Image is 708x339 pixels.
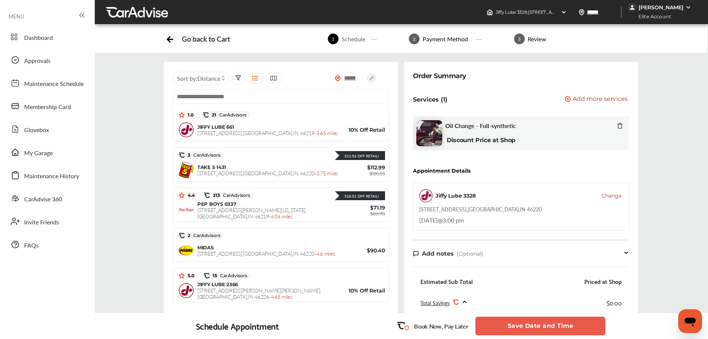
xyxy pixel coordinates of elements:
[340,164,385,171] span: $112.99
[197,124,234,130] span: JIFFY LUBE 661
[185,233,220,239] span: 2
[197,281,238,287] span: JIFFY LUBE 2366
[487,9,493,15] img: header-home-logo.8d720a4f.svg
[197,250,335,257] span: [STREET_ADDRESS] , [GEOGRAPHIC_DATA] , IN 46220 -
[24,195,62,204] span: CarAdvise 360
[420,278,473,285] div: Estimated Sub Total
[7,119,87,139] a: Glovebox
[7,27,87,47] a: Dashboard
[210,192,250,198] span: 213
[197,206,307,220] span: [STREET_ADDRESS][PERSON_NAME][US_STATE] , [GEOGRAPHIC_DATA] , IN 46219 -
[24,125,49,135] span: Glovebox
[24,79,84,89] span: Maintenance Schedule
[685,4,691,10] img: WGsFRI8htEPBVLJbROoPRyZpYNWhNONpIPPETTm6eUC0GeLEiAAAAAElFTkSuQmCC
[7,235,87,254] a: FAQs
[197,169,338,177] span: [STREET_ADDRESS] , [GEOGRAPHIC_DATA] , IN 46220 -
[179,273,185,279] img: star_icon.59ea9307.svg
[341,194,379,199] div: $18.51 Off Retail!
[179,192,185,198] img: star_icon.59ea9307.svg
[179,122,194,137] img: logo-jiffylube.png
[7,189,87,208] a: CarAdvise 360
[197,164,226,170] span: TAKE 5 1431
[196,321,279,331] div: Schedule Appointment
[514,33,525,44] span: 3
[370,211,385,217] span: $89.70
[197,129,338,137] span: [STREET_ADDRESS] , [GEOGRAPHIC_DATA] , IN 46219 -
[316,129,338,137] span: 3.65 miles
[369,171,385,176] span: $126.55
[639,4,683,11] div: [PERSON_NAME]
[335,75,341,81] img: location_vector_orange.38f05af8.svg
[316,169,338,177] span: 3.75 miles
[438,216,443,224] span: @
[565,96,629,103] a: Add more services
[419,189,433,202] img: logo-jiffylube.png
[185,192,195,198] span: 4.4
[340,287,385,294] span: 10% Off Retail
[419,205,542,213] div: [STREET_ADDRESS] , [GEOGRAPHIC_DATA] , IN 46220
[9,13,24,19] span: MENU
[182,35,230,43] div: Go back to Cart
[443,216,464,224] span: 3:00 pm
[24,148,53,158] span: My Garage
[185,273,194,279] span: 5.0
[457,250,483,257] span: (Optional)
[177,74,220,83] span: Sort by :
[271,293,292,300] span: 4.65 miles
[419,216,438,224] span: [DATE]
[584,278,622,285] div: Priced at Shop
[204,192,210,198] img: caradvise_icon.5c74104a.svg
[7,50,87,70] a: Approvals
[409,33,420,44] span: 2
[414,322,468,330] p: Book Now, Pay Later
[628,3,637,12] img: jVpblrzwTbfkPYzPPzSLxeg0AAAAASUVORK5CYII=
[220,193,250,198] span: CarAdvisors
[197,244,214,250] span: MIDAS
[179,162,194,178] img: logo-take5.png
[525,35,549,43] div: Review
[413,96,447,103] p: Services (1)
[24,172,79,181] span: Maintenance History
[179,152,185,158] img: caradvise_icon.5c74104a.svg
[217,273,247,278] span: CarAdvisors
[579,9,585,15] img: location_vector.a44bc228.svg
[340,247,385,254] span: $90.40
[179,283,194,298] img: logo-jiffylube.png
[204,273,210,279] img: caradvise_icon.5c74104a.svg
[340,204,385,211] span: $71.19
[328,33,339,44] span: 1
[24,102,71,112] span: Membership Card
[216,112,246,118] span: CarAdvisors
[185,152,220,158] span: 3
[24,56,51,66] span: Approvals
[179,246,194,255] img: Midas+Logo_RGB.png
[436,192,476,199] div: Jiffy Lube 3328
[197,74,220,83] span: Distance
[561,9,567,15] img: header-down-arrow.9dd2ce7d.svg
[209,112,246,118] span: 21
[621,7,622,18] img: header-divider.bc55588e.svg
[601,192,621,199] button: Change
[179,233,185,239] img: caradvise_icon.5c74104a.svg
[496,9,641,15] span: Jiffy Lube 3328 , [STREET_ADDRESS] [GEOGRAPHIC_DATA] , IN 46220
[340,127,385,133] span: 10% Off Retail
[7,73,87,93] a: Maintenance Schedule
[416,120,442,146] img: oil-change-thumb.jpg
[341,153,379,159] div: $13.56 Off Retail!
[24,218,59,227] span: Invite Friends
[607,298,622,308] div: $0.00
[573,96,628,103] span: Add more services
[422,250,454,257] span: Add notes
[210,273,247,279] span: 15
[475,317,605,335] button: Save Date and Time
[420,35,471,43] div: Payment Method
[420,299,450,307] span: Total Savings
[271,212,292,220] span: 4.04 miles
[447,137,515,144] b: Discount Price at Shop
[179,112,185,118] img: star_icon.59ea9307.svg
[678,309,702,333] iframe: Button to launch messaging window
[316,250,335,257] span: 4.6 miles
[7,96,87,116] a: Membership Card
[190,153,220,158] span: CarAdvisors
